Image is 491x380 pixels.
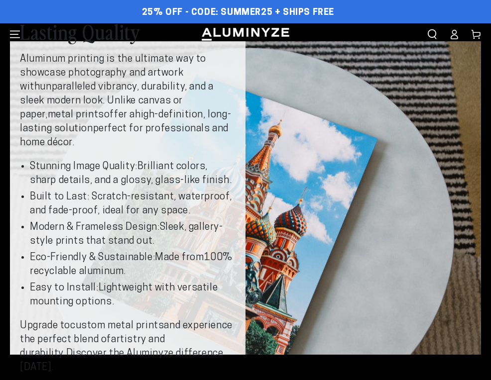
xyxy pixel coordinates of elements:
[30,160,236,188] li: Brilliant colors, sharp details, and a glossy, glass-like finish.
[30,192,89,202] strong: Built to Last:
[201,27,290,42] img: Aluminyze
[30,283,99,293] strong: Easy to Install:
[30,222,160,232] strong: Modern & Frameless Design:
[30,190,236,218] li: , ideal for any space.
[30,192,232,216] strong: Scratch-resistant, waterproof, and fade-proof
[30,253,155,263] strong: Eco-Friendly & Sustainable:
[20,52,236,150] p: Aluminum printing is the ultimate way to showcase photography and artwork with . Unlike canvas or...
[30,251,236,279] li: Made from .
[4,23,26,45] summary: Menu
[30,220,236,248] li: Sleek, gallery-style prints that stand out.
[421,23,443,45] summary: Search our site
[48,110,104,120] strong: metal prints
[20,349,223,373] strong: Discover the Aluminyze difference [DATE].
[30,162,137,172] strong: Stunning Image Quality:
[30,281,236,309] li: Lightweight with versatile mounting options.
[70,321,164,331] strong: custom metal prints
[142,7,334,18] span: 25% OFF - Code: SUMMER25 + Ships Free
[20,82,213,106] strong: unparalleled vibrancy, durability, and a sleek modern look
[20,319,236,375] p: Upgrade to and experience the perfect blend of .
